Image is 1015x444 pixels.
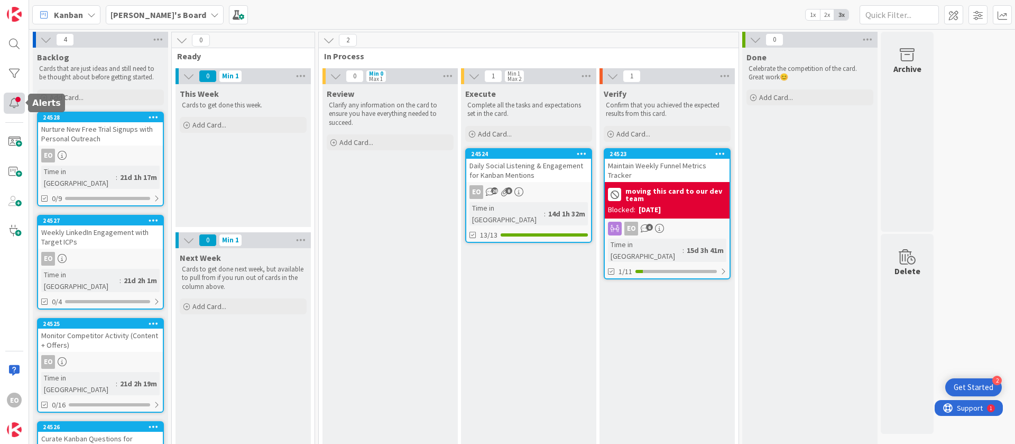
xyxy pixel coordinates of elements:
[222,74,239,79] div: Min 1
[50,93,84,102] span: Add Card...
[56,33,74,46] span: 4
[546,208,588,220] div: 14d 1h 32m
[43,114,163,121] div: 24528
[38,122,163,146] div: Nurture New Free Trial Signups with Personal Outreach
[765,33,783,46] span: 0
[466,159,591,182] div: Daily Social Listening & Engagement for Kanban Mentions
[327,88,354,99] span: Review
[466,185,591,199] div: EO
[605,159,730,182] div: Maintain Weekly Funnel Metrics Tracker
[467,101,590,119] p: Complete all the tasks and expectations set in the card.
[478,129,512,139] span: Add Card...
[616,129,650,139] span: Add Card...
[746,52,767,62] span: Done
[222,238,239,243] div: Min 1
[43,320,163,328] div: 24525
[646,224,653,231] span: 6
[52,296,62,307] span: 0/4
[491,187,498,194] span: 28
[7,393,22,407] div: EO
[346,70,364,83] span: 0
[465,88,496,99] span: Execute
[52,400,66,411] span: 0/16
[7,422,22,437] img: avatar
[780,73,788,81] span: 😊
[608,239,682,262] div: Time in [GEOGRAPHIC_DATA]
[192,120,226,130] span: Add Card...
[466,149,591,159] div: 24524
[110,10,206,20] b: [PERSON_NAME]'s Board
[39,65,162,82] p: Cards that are just ideas and still need to be thought about before getting started.
[945,378,1002,396] div: Open Get Started checklist, remaining modules: 2
[369,76,383,81] div: Max 1
[605,149,730,159] div: 24523
[180,88,219,99] span: This Week
[606,101,728,119] p: Confirm that you achieved the expected results from this card.
[37,52,69,62] span: Backlog
[469,202,544,225] div: Time in [GEOGRAPHIC_DATA]
[32,98,61,108] h5: Alerts
[182,101,304,110] p: Cards to get done this week.
[954,382,993,393] div: Get Started
[121,275,160,286] div: 21d 2h 1m
[182,265,304,291] p: Cards to get done next week, but available to pull from if you run out of cards in the column above.
[38,319,163,352] div: 24525Monitor Competitor Activity (Content + Offers)
[471,150,591,158] div: 24524
[480,230,497,241] span: 13/13
[544,208,546,220] span: :
[324,51,725,61] span: In Process
[820,10,834,20] span: 2x
[192,302,226,311] span: Add Card...
[608,204,635,215] div: Blocked:
[508,71,520,76] div: Min 1
[605,222,730,235] div: EO
[749,65,871,82] p: Celebrate the competition of the card. Great work
[339,34,357,47] span: 2
[22,2,48,14] span: Support
[180,252,221,263] span: Next Week
[505,187,512,194] span: 8
[43,217,163,224] div: 24527
[41,355,55,369] div: EO
[604,88,626,99] span: Verify
[38,355,163,369] div: EO
[38,113,163,146] div: 24528Nurture New Free Trial Signups with Personal Outreach
[466,149,591,182] div: 24524Daily Social Listening & Engagement for Kanban Mentions
[759,93,793,102] span: Add Card...
[43,423,163,431] div: 24526
[38,216,163,225] div: 24527
[38,329,163,352] div: Monitor Competitor Activity (Content + Offers)
[624,222,638,235] div: EO
[41,269,119,292] div: Time in [GEOGRAPHIC_DATA]
[7,7,22,22] img: Visit kanbanzone.com
[605,149,730,182] div: 24523Maintain Weekly Funnel Metrics Tracker
[119,275,121,286] span: :
[117,171,160,183] div: 21d 1h 17m
[54,8,83,21] span: Kanban
[41,149,55,162] div: EO
[192,34,210,47] span: 0
[38,252,163,266] div: EO
[116,171,117,183] span: :
[38,319,163,329] div: 24525
[469,185,483,199] div: EO
[38,422,163,432] div: 24526
[893,62,921,75] div: Archive
[806,10,820,20] span: 1x
[894,265,920,277] div: Delete
[623,70,641,83] span: 1
[508,76,521,81] div: Max 2
[55,4,58,13] div: 1
[610,150,730,158] div: 24523
[116,378,117,389] span: :
[117,378,160,389] div: 21d 2h 19m
[684,244,726,256] div: 15d 3h 41m
[369,71,383,76] div: Min 0
[619,266,632,277] span: 1/11
[38,225,163,249] div: Weekly LinkedIn Engagement with Target ICPs
[639,204,661,215] div: [DATE]
[41,372,116,395] div: Time in [GEOGRAPHIC_DATA]
[339,138,373,147] span: Add Card...
[199,70,217,83] span: 0
[52,193,62,204] span: 0/9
